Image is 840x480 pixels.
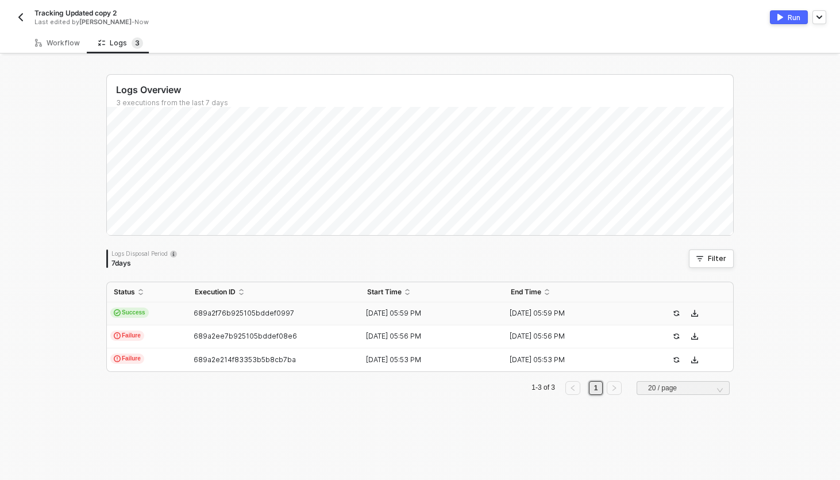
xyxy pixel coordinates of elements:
[607,381,622,395] button: right
[691,310,698,317] span: icon-download
[114,355,121,362] span: icon-exclamation
[708,254,726,263] div: Filter
[673,310,680,317] span: icon-success-page
[605,381,623,395] li: Next Page
[673,333,680,340] span: icon-success-page
[367,287,402,297] span: Start Time
[691,333,698,340] span: icon-download
[116,98,733,107] div: 3 executions from the last 7 days
[569,385,576,391] span: left
[360,332,495,341] div: [DATE] 05:56 PM
[111,259,177,268] div: 7 days
[110,354,144,364] span: Failure
[114,309,121,316] span: icon-cards
[34,18,394,26] div: Last edited by - Now
[788,13,800,22] div: Run
[644,382,723,394] input: Page Size
[111,249,177,258] div: Logs Disposal Period
[504,355,638,364] div: [DATE] 05:53 PM
[194,355,296,364] span: 689a2e214f83353b5b8cb7ba
[79,18,132,26] span: [PERSON_NAME]
[564,381,582,395] li: Previous Page
[114,332,121,339] span: icon-exclamation
[360,355,495,364] div: [DATE] 05:53 PM
[132,37,143,49] sup: 3
[34,8,117,18] span: Tracking Updated copy 2
[110,331,144,341] span: Failure
[504,282,648,302] th: End Time
[110,308,149,318] span: Success
[673,356,680,363] span: icon-success-page
[770,10,808,24] button: activateRun
[777,14,783,21] img: activate
[35,39,80,48] div: Workflow
[637,381,730,400] div: Page Size
[116,84,733,96] div: Logs Overview
[194,332,297,340] span: 689a2ee7b925105bddef08e6
[565,381,580,395] button: left
[504,309,638,318] div: [DATE] 05:59 PM
[511,287,541,297] span: End Time
[591,382,602,394] a: 1
[114,287,135,297] span: Status
[360,309,495,318] div: [DATE] 05:59 PM
[530,381,557,395] li: 1-3 of 3
[691,356,698,363] span: icon-download
[504,332,638,341] div: [DATE] 05:56 PM
[188,282,360,302] th: Execution ID
[360,282,504,302] th: Start Time
[611,385,618,391] span: right
[98,37,143,49] div: Logs
[14,10,28,24] button: back
[194,309,294,317] span: 689a2f76b925105bddef0997
[589,381,603,395] li: 1
[648,379,723,397] span: 20 / page
[135,39,140,47] span: 3
[689,249,734,268] button: Filter
[107,282,188,302] th: Status
[16,13,25,22] img: back
[195,287,236,297] span: Execution ID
